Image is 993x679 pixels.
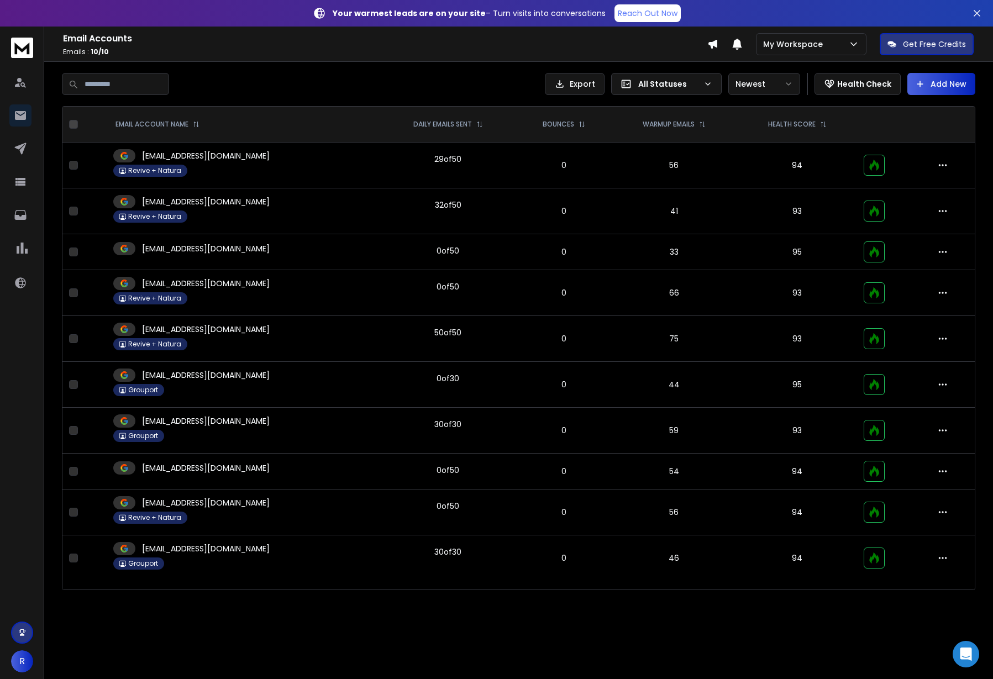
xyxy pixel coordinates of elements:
span: 10 / 10 [91,47,109,56]
td: 41 [611,188,737,234]
p: [EMAIL_ADDRESS][DOMAIN_NAME] [142,543,270,554]
td: 59 [611,408,737,454]
p: [EMAIL_ADDRESS][DOMAIN_NAME] [142,415,270,427]
p: 0 [523,507,605,518]
td: 94 [737,454,857,489]
button: Newest [728,73,800,95]
p: [EMAIL_ADDRESS][DOMAIN_NAME] [142,243,270,254]
button: Add New [907,73,975,95]
div: Open Intercom Messenger [953,641,979,667]
td: 93 [737,408,857,454]
p: [EMAIL_ADDRESS][DOMAIN_NAME] [142,370,270,381]
button: R [11,650,33,672]
div: 0 of 50 [437,245,459,256]
div: 30 of 30 [434,419,461,430]
div: EMAIL ACCOUNT NAME [115,120,199,129]
div: 0 of 50 [437,281,459,292]
p: BOUNCES [543,120,574,129]
td: 75 [611,316,737,362]
p: Revive + Natura [128,340,181,349]
td: 33 [611,234,737,270]
p: [EMAIL_ADDRESS][DOMAIN_NAME] [142,324,270,335]
p: [EMAIL_ADDRESS][DOMAIN_NAME] [142,150,270,161]
p: 0 [523,206,605,217]
p: Get Free Credits [903,39,966,50]
div: 50 of 50 [434,327,461,338]
td: 93 [737,270,857,316]
button: Export [545,73,605,95]
button: Health Check [815,73,901,95]
p: Revive + Natura [128,166,181,175]
td: 94 [737,535,857,581]
div: 0 of 30 [437,373,459,384]
p: DAILY EMAILS SENT [413,120,472,129]
img: logo [11,38,33,58]
p: Revive + Natura [128,513,181,522]
p: 0 [523,466,605,477]
p: Reach Out Now [618,8,677,19]
p: 0 [523,246,605,257]
td: 54 [611,454,737,489]
p: 0 [523,425,605,436]
td: 56 [611,489,737,535]
td: 94 [737,143,857,188]
p: Health Check [837,78,891,90]
td: 93 [737,188,857,234]
p: HEALTH SCORE [768,120,816,129]
strong: Your warmest leads are on your site [333,8,486,19]
div: 29 of 50 [434,154,461,165]
p: Revive + Natura [128,294,181,303]
p: [EMAIL_ADDRESS][DOMAIN_NAME] [142,497,270,508]
td: 95 [737,234,857,270]
div: 30 of 30 [434,546,461,557]
p: [EMAIL_ADDRESS][DOMAIN_NAME] [142,462,270,473]
p: 0 [523,379,605,390]
p: Grouport [128,559,158,568]
h1: Email Accounts [63,32,707,45]
button: Get Free Credits [880,33,974,55]
p: Revive + Natura [128,212,181,221]
td: 44 [611,362,737,408]
p: [EMAIL_ADDRESS][DOMAIN_NAME] [142,278,270,289]
td: 94 [737,489,857,535]
p: Emails : [63,48,707,56]
td: 46 [611,535,737,581]
td: 56 [611,143,737,188]
div: 0 of 50 [437,465,459,476]
p: Grouport [128,431,158,440]
p: Grouport [128,386,158,394]
td: 95 [737,362,857,408]
p: 0 [523,160,605,171]
div: 32 of 50 [435,199,461,210]
p: – Turn visits into conversations [333,8,606,19]
td: 66 [611,270,737,316]
p: [EMAIL_ADDRESS][DOMAIN_NAME] [142,196,270,207]
p: WARMUP EMAILS [643,120,695,129]
p: 0 [523,287,605,298]
p: 0 [523,333,605,344]
p: 0 [523,552,605,564]
div: 0 of 50 [437,501,459,512]
p: All Statuses [638,78,699,90]
p: My Workspace [763,39,827,50]
a: Reach Out Now [614,4,681,22]
td: 93 [737,316,857,362]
